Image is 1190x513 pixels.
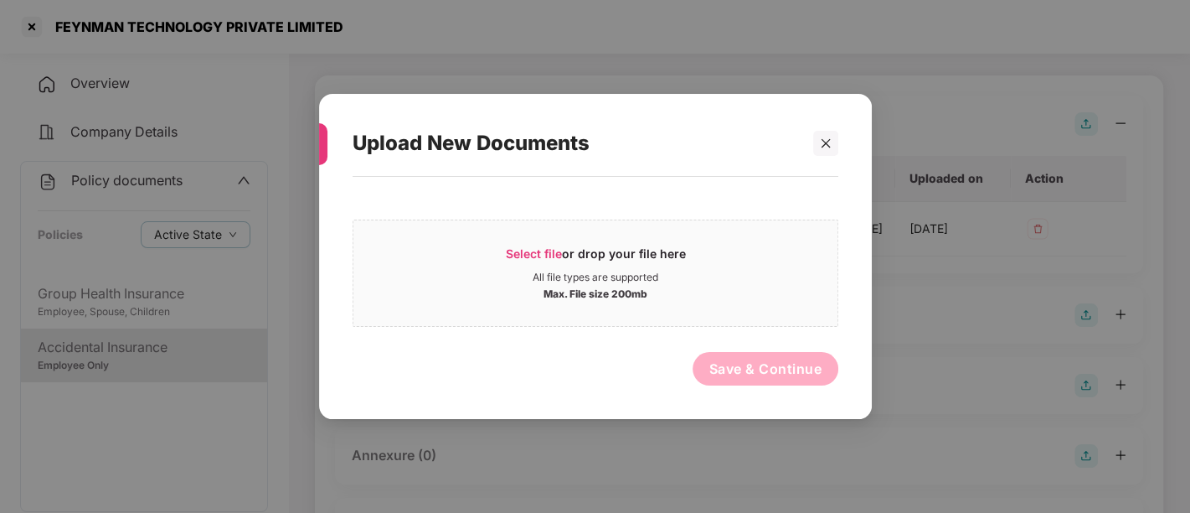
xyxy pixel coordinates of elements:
[505,246,561,261] span: Select file
[692,352,838,386] button: Save & Continue
[353,111,798,176] div: Upload New Documents
[353,233,837,313] span: Select fileor drop your file hereAll file types are supportedMax. File size 200mb
[533,271,658,284] div: All file types are supported
[543,284,647,301] div: Max. File size 200mb
[819,137,831,149] span: close
[505,246,685,271] div: or drop your file here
